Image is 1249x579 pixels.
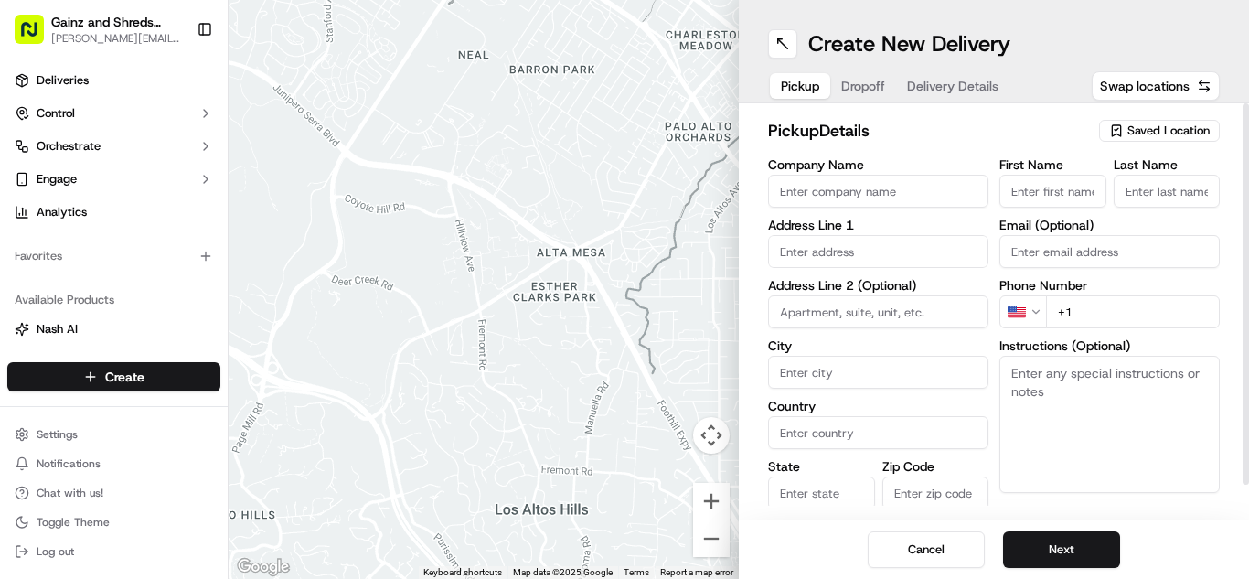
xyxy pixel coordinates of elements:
div: We're available if you need us! [82,193,251,208]
button: Zoom in [693,483,730,520]
span: [PERSON_NAME] [57,333,148,348]
input: Apartment, suite, unit, etc. [768,295,988,328]
span: Deliveries [37,72,89,89]
button: Orchestrate [7,132,220,161]
a: Deliveries [7,66,220,95]
span: API Documentation [173,409,294,427]
span: Orchestrate [37,138,101,155]
span: Notifications [37,456,101,471]
span: Settings [37,427,78,442]
button: Gainz and Shreds Meal Prep [51,13,182,31]
a: 💻API Documentation [147,402,301,434]
span: Control [37,105,75,122]
label: Advanced [999,504,1058,522]
button: Chat with us! [7,480,220,506]
a: Report a map error [660,567,733,577]
label: Country [768,400,988,413]
a: Analytics [7,198,220,227]
span: • [152,333,158,348]
button: [PERSON_NAME][EMAIL_ADDRESS][DOMAIN_NAME] [51,31,182,46]
a: Open this area in Google Maps (opens a new window) [233,555,294,579]
span: Toggle Theme [37,515,110,530]
label: State [768,460,875,473]
button: Notifications [7,451,220,477]
button: Cancel [868,531,985,568]
a: Powered byPylon [129,443,221,457]
span: Engage [37,171,77,188]
label: City [768,339,988,352]
label: Phone Number [999,279,1220,292]
span: • [152,284,158,298]
label: Company Name [768,158,988,171]
input: Enter first name [999,175,1106,208]
input: Got a question? Start typing here... [48,118,329,137]
input: Enter last name [1114,175,1221,208]
img: Google [233,555,294,579]
input: Enter address [768,235,988,268]
img: Andrew Aguliar [18,316,48,345]
label: Instructions (Optional) [999,339,1220,352]
button: Settings [7,422,220,447]
span: [PERSON_NAME] [57,284,148,298]
span: Swap locations [1100,77,1190,95]
label: First Name [999,158,1106,171]
label: Address Line 1 [768,219,988,231]
button: Swap locations [1092,71,1220,101]
button: Start new chat [311,180,333,202]
input: Enter zip code [882,477,989,509]
h2: pickup Details [768,118,1088,144]
button: Saved Location [1099,118,1220,144]
img: 5e9a9d7314ff4150bce227a61376b483.jpg [38,175,71,208]
p: Welcome 👋 [18,73,333,102]
span: [DATE] [162,284,199,298]
img: 1736555255976-a54dd68f-1ca7-489b-9aae-adbdc363a1c4 [18,175,51,208]
label: Zip Code [882,460,989,473]
img: Nash [18,18,55,55]
span: Map data ©2025 Google [513,567,613,577]
a: Terms (opens in new tab) [624,567,649,577]
span: Pylon [182,444,221,457]
span: Create [105,368,144,386]
div: Favorites [7,241,220,271]
input: Enter company name [768,175,988,208]
div: Past conversations [18,238,123,252]
span: Nash AI [37,321,78,338]
span: [DATE] [162,333,199,348]
button: Gainz and Shreds Meal Prep[PERSON_NAME][EMAIL_ADDRESS][DOMAIN_NAME] [7,7,189,51]
button: Toggle Theme [7,509,220,535]
img: Liam S. [18,266,48,295]
button: Advanced [999,504,1220,522]
div: Start new chat [82,175,300,193]
button: Keyboard shortcuts [423,566,502,579]
input: Enter country [768,416,988,449]
img: 1736555255976-a54dd68f-1ca7-489b-9aae-adbdc363a1c4 [37,284,51,299]
span: Dropoff [841,77,885,95]
input: Enter city [768,356,988,389]
input: Enter email address [999,235,1220,268]
button: Next [1003,531,1120,568]
span: Saved Location [1127,123,1210,139]
button: See all [283,234,333,256]
button: Control [7,99,220,128]
button: Nash AI [7,315,220,344]
button: Map camera controls [693,417,730,454]
a: 📗Knowledge Base [11,402,147,434]
button: Engage [7,165,220,194]
div: 💻 [155,411,169,425]
span: Pickup [781,77,819,95]
a: Nash AI [15,321,213,338]
label: Email (Optional) [999,219,1220,231]
h1: Create New Delivery [808,29,1010,59]
button: Log out [7,539,220,564]
button: Zoom out [693,520,730,557]
input: Enter phone number [1046,295,1220,328]
label: Address Line 2 (Optional) [768,279,988,292]
div: Available Products [7,285,220,315]
span: Knowledge Base [37,409,140,427]
span: Analytics [37,204,87,220]
span: Chat with us! [37,486,103,500]
span: Log out [37,544,74,559]
span: Delivery Details [907,77,998,95]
